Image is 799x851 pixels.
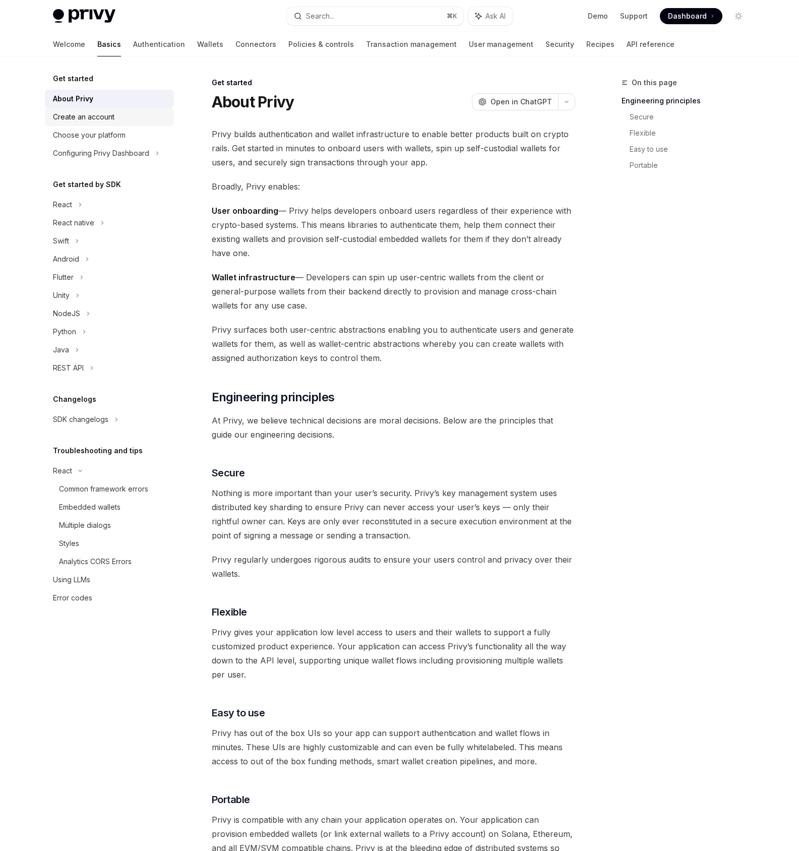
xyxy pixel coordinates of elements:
button: Search...⌘K [287,7,463,25]
span: Privy surfaces both user-centric abstractions enabling you to authenticate users and generate wal... [212,323,575,365]
span: Dashboard [668,11,707,21]
a: User management [469,32,533,56]
span: Nothing is more important than your user’s security. Privy’s key management system uses distribut... [212,486,575,542]
div: Create an account [53,111,114,123]
h5: Get started by SDK [53,178,121,191]
a: Welcome [53,32,85,56]
a: Security [545,32,574,56]
div: Using LLMs [53,574,90,586]
a: Dashboard [660,8,722,24]
a: Policies & controls [288,32,354,56]
span: Privy gives your application low level access to users and their wallets to support a fully custo... [212,625,575,682]
a: Transaction management [366,32,457,56]
div: NodeJS [53,308,80,320]
a: Support [620,11,648,21]
a: Secure [630,109,755,125]
span: — Developers can spin up user-centric wallets from the client or general-purpose wallets from the... [212,270,575,313]
div: Swift [53,235,69,247]
div: Analytics CORS Errors [59,556,132,568]
a: Embedded wallets [45,498,174,516]
strong: User onboarding [212,206,278,216]
div: REST API [53,362,84,374]
a: API reference [627,32,674,56]
a: Portable [630,157,755,173]
button: Open in ChatGPT [472,93,558,110]
h1: About Privy [212,93,294,111]
div: Error codes [53,592,92,604]
a: Flexible [630,125,755,141]
span: Flexible [212,605,247,619]
a: Styles [45,534,174,553]
div: Styles [59,537,79,550]
span: Privy has out of the box UIs so your app can support authentication and wallet flows in minutes. ... [212,726,575,768]
a: Multiple dialogs [45,516,174,534]
a: Using LLMs [45,571,174,589]
div: React native [53,217,94,229]
a: Authentication [133,32,185,56]
a: Common framework errors [45,480,174,498]
span: At Privy, we believe technical decisions are moral decisions. Below are the principles that guide... [212,413,575,442]
a: Demo [588,11,608,21]
a: Basics [97,32,121,56]
span: — Privy helps developers onboard users regardless of their experience with crypto-based systems. ... [212,204,575,260]
div: React [53,465,72,477]
a: Analytics CORS Errors [45,553,174,571]
span: On this page [632,77,677,89]
span: Ask AI [485,11,506,21]
div: Embedded wallets [59,501,120,513]
a: Recipes [586,32,614,56]
strong: Wallet infrastructure [212,272,295,282]
div: Python [53,326,76,338]
div: Common framework errors [59,483,148,495]
div: Multiple dialogs [59,519,111,531]
a: Error codes [45,589,174,607]
div: Flutter [53,271,74,283]
span: Engineering principles [212,389,335,405]
div: Android [53,253,79,265]
div: Get started [212,78,575,88]
span: Broadly, Privy enables: [212,179,575,194]
a: Wallets [197,32,223,56]
img: light logo [53,9,115,23]
span: Easy to use [212,706,265,720]
div: Choose your platform [53,129,126,141]
div: Java [53,344,69,356]
h5: Get started [53,73,93,85]
h5: Changelogs [53,393,96,405]
div: SDK changelogs [53,413,108,425]
span: Open in ChatGPT [490,97,552,107]
a: About Privy [45,90,174,108]
button: Toggle dark mode [730,8,747,24]
div: Configuring Privy Dashboard [53,147,149,159]
div: Search... [306,10,334,22]
a: Create an account [45,108,174,126]
button: Ask AI [468,7,513,25]
span: Privy regularly undergoes rigorous audits to ensure your users control and privacy over their wal... [212,553,575,581]
div: Unity [53,289,70,301]
span: ⌘ K [447,12,457,20]
div: About Privy [53,93,93,105]
span: Portable [212,793,250,807]
span: Privy builds authentication and wallet infrastructure to enable better products built on crypto r... [212,127,575,169]
div: React [53,199,72,211]
h5: Troubleshooting and tips [53,445,143,457]
a: Engineering principles [622,93,755,109]
span: Secure [212,466,245,480]
a: Choose your platform [45,126,174,144]
a: Connectors [235,32,276,56]
a: Easy to use [630,141,755,157]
